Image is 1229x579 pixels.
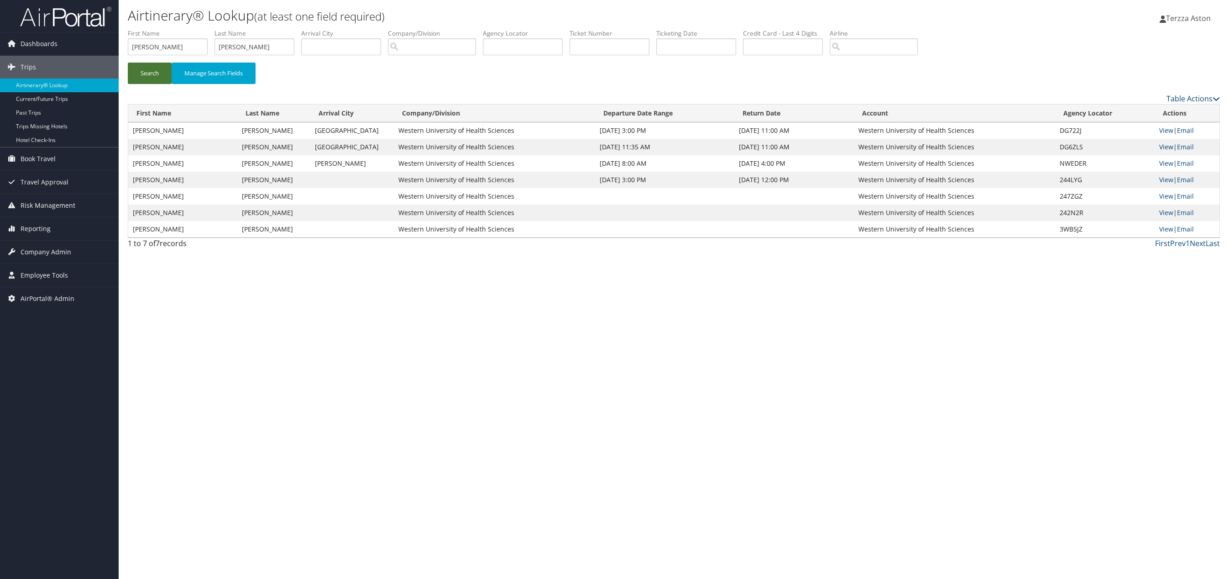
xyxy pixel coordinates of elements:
[1055,188,1155,205] td: 247ZGZ
[1159,142,1173,151] a: View
[1055,221,1155,237] td: 3WB5JZ
[237,105,310,122] th: Last Name: activate to sort column ascending
[595,105,734,122] th: Departure Date Range: activate to sort column ascending
[1055,122,1155,139] td: DG722J
[394,188,595,205] td: Western University of Health Sciences
[595,172,734,188] td: [DATE] 3:00 PM
[854,205,1055,221] td: Western University of Health Sciences
[21,241,71,263] span: Company Admin
[854,139,1055,155] td: Western University of Health Sciences
[1177,175,1194,184] a: Email
[570,29,656,38] label: Ticket Number
[734,105,854,122] th: Return Date: activate to sort column ascending
[854,172,1055,188] td: Western University of Health Sciences
[128,139,237,155] td: [PERSON_NAME]
[21,264,68,287] span: Employee Tools
[237,221,310,237] td: [PERSON_NAME]
[854,155,1055,172] td: Western University of Health Sciences
[595,122,734,139] td: [DATE] 3:00 PM
[237,205,310,221] td: [PERSON_NAME]
[310,155,394,172] td: [PERSON_NAME]
[1055,172,1155,188] td: 244LYG
[1159,175,1173,184] a: View
[310,122,394,139] td: [GEOGRAPHIC_DATA]
[830,29,925,38] label: Airline
[128,221,237,237] td: [PERSON_NAME]
[1177,225,1194,233] a: Email
[595,139,734,155] td: [DATE] 11:35 AM
[128,63,172,84] button: Search
[854,122,1055,139] td: Western University of Health Sciences
[734,155,854,172] td: [DATE] 4:00 PM
[128,205,237,221] td: [PERSON_NAME]
[128,238,391,253] div: 1 to 7 of records
[237,188,310,205] td: [PERSON_NAME]
[743,29,830,38] label: Credit Card - Last 4 Digits
[237,122,310,139] td: [PERSON_NAME]
[1155,221,1219,237] td: |
[1206,238,1220,248] a: Last
[1159,126,1173,135] a: View
[394,172,595,188] td: Western University of Health Sciences
[1177,192,1194,200] a: Email
[1177,208,1194,217] a: Email
[310,105,394,122] th: Arrival City: activate to sort column ascending
[1055,155,1155,172] td: NWEDER
[21,32,58,55] span: Dashboards
[1186,238,1190,248] a: 1
[1166,94,1220,104] a: Table Actions
[854,188,1055,205] td: Western University of Health Sciences
[854,221,1055,237] td: Western University of Health Sciences
[172,63,256,84] button: Manage Search Fields
[1160,5,1220,32] a: Terzza Aston
[21,56,36,79] span: Trips
[310,139,394,155] td: [GEOGRAPHIC_DATA]
[237,155,310,172] td: [PERSON_NAME]
[394,221,595,237] td: Western University of Health Sciences
[1177,159,1194,168] a: Email
[128,172,237,188] td: [PERSON_NAME]
[1155,155,1219,172] td: |
[1155,188,1219,205] td: |
[21,194,75,217] span: Risk Management
[1170,238,1186,248] a: Prev
[128,122,237,139] td: [PERSON_NAME]
[1159,225,1173,233] a: View
[128,6,856,25] h1: Airtinerary® Lookup
[128,105,237,122] th: First Name: activate to sort column ascending
[1055,139,1155,155] td: DG6ZLS
[1055,105,1155,122] th: Agency Locator: activate to sort column ascending
[1159,159,1173,168] a: View
[1055,205,1155,221] td: 242N2R
[734,139,854,155] td: [DATE] 11:00 AM
[1155,122,1219,139] td: |
[1177,142,1194,151] a: Email
[854,105,1055,122] th: Account: activate to sort column ascending
[301,29,388,38] label: Arrival City
[1159,208,1173,217] a: View
[128,188,237,205] td: [PERSON_NAME]
[1155,105,1219,122] th: Actions
[20,6,111,27] img: airportal-logo.png
[1159,192,1173,200] a: View
[1155,139,1219,155] td: |
[1177,126,1194,135] a: Email
[21,217,51,240] span: Reporting
[394,139,595,155] td: Western University of Health Sciences
[21,287,74,310] span: AirPortal® Admin
[394,105,595,122] th: Company/Division
[237,172,310,188] td: [PERSON_NAME]
[595,155,734,172] td: [DATE] 8:00 AM
[128,29,214,38] label: First Name
[394,155,595,172] td: Western University of Health Sciences
[156,238,160,248] span: 7
[1155,205,1219,221] td: |
[734,172,854,188] td: [DATE] 12:00 PM
[734,122,854,139] td: [DATE] 11:00 AM
[1155,172,1219,188] td: |
[394,122,595,139] td: Western University of Health Sciences
[483,29,570,38] label: Agency Locator
[128,155,237,172] td: [PERSON_NAME]
[21,147,56,170] span: Book Travel
[1190,238,1206,248] a: Next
